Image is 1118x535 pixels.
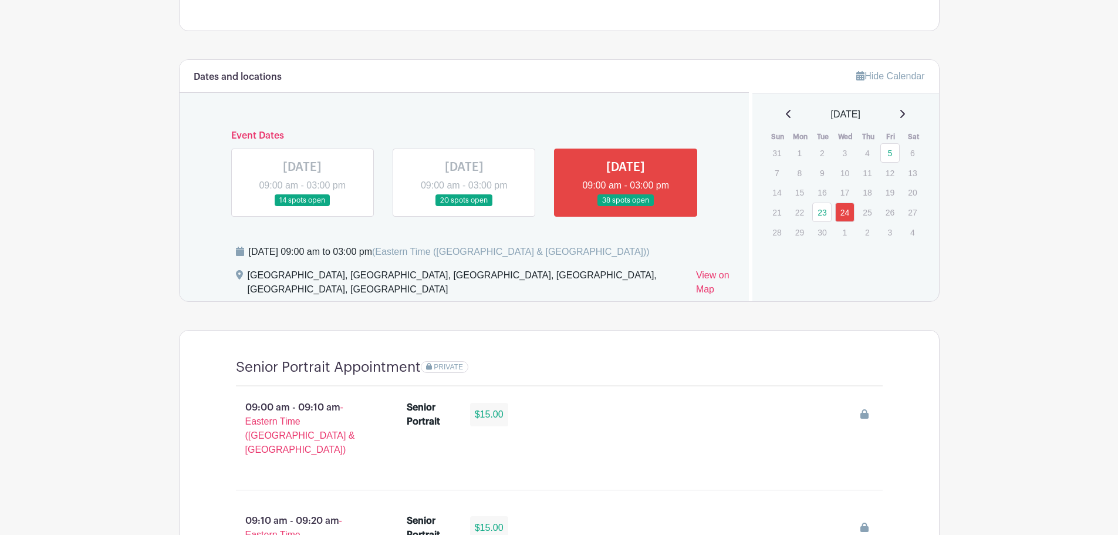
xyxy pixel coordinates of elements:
span: - Eastern Time ([GEOGRAPHIC_DATA] & [GEOGRAPHIC_DATA]) [245,402,355,455]
p: 2 [812,144,832,162]
a: 24 [835,203,854,222]
th: Tue [812,131,835,143]
th: Mon [789,131,812,143]
th: Sat [902,131,925,143]
p: 31 [767,144,786,162]
div: $15.00 [470,403,508,426]
p: 16 [812,183,832,201]
p: 22 [790,203,809,221]
p: 3 [880,223,900,241]
p: 3 [835,144,854,162]
span: PRIVATE [434,363,463,371]
p: 29 [790,223,809,241]
p: 21 [767,203,786,221]
p: 13 [903,164,922,182]
div: Senior Portrait [407,401,456,429]
p: 11 [857,164,877,182]
a: 23 [812,203,832,222]
th: Wed [835,131,857,143]
p: 17 [835,183,854,201]
p: 7 [767,164,786,182]
p: 25 [857,203,877,221]
h6: Event Dates [222,130,707,142]
th: Sun [766,131,789,143]
span: [DATE] [831,107,860,122]
p: 20 [903,183,922,201]
div: [DATE] 09:00 am to 03:00 pm [249,245,650,259]
p: 14 [767,183,786,201]
th: Thu [857,131,880,143]
p: 18 [857,183,877,201]
p: 28 [767,223,786,241]
th: Fri [880,131,903,143]
p: 27 [903,203,922,221]
span: (Eastern Time ([GEOGRAPHIC_DATA] & [GEOGRAPHIC_DATA])) [372,247,650,257]
a: 5 [880,143,900,163]
p: 26 [880,203,900,221]
a: View on Map [696,268,735,301]
p: 1 [790,144,809,162]
p: 9 [812,164,832,182]
p: 09:00 am - 09:10 am [217,396,389,462]
div: [GEOGRAPHIC_DATA], [GEOGRAPHIC_DATA], [GEOGRAPHIC_DATA], [GEOGRAPHIC_DATA], [GEOGRAPHIC_DATA], [G... [248,268,687,301]
p: 10 [835,164,854,182]
p: 12 [880,164,900,182]
p: 4 [857,144,877,162]
p: 30 [812,223,832,241]
a: Hide Calendar [856,71,924,81]
h4: Senior Portrait Appointment [236,359,421,376]
h6: Dates and locations [194,72,282,83]
p: 8 [790,164,809,182]
p: 15 [790,183,809,201]
p: 4 [903,223,922,241]
p: 19 [880,183,900,201]
p: 6 [903,144,922,162]
p: 2 [857,223,877,241]
p: 1 [835,223,854,241]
